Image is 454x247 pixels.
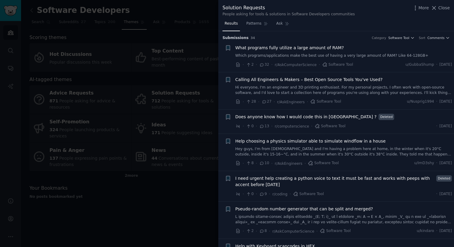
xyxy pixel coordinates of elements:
[235,77,383,83] a: Calling All Engineers & Makers – Best Open Source Tools You've Used?
[436,124,437,129] span: ·
[269,191,270,197] span: ·
[275,161,302,166] span: r/AskEngineers
[246,228,253,234] span: 2
[235,206,373,212] a: Pseudo-random number generator that can be split and merged?
[275,124,309,128] span: r/computerscience
[222,4,355,12] div: Solution Requests
[235,214,452,225] a: L ipsumdo sitame-consec adipis elitseddo _⟨E; T; i⟩_ ut l etdolore _m: A → E × A_, minim _V_ qu n...
[259,191,267,197] span: 9
[258,99,259,105] span: ·
[438,5,450,11] span: Close
[315,124,346,129] span: Software Tool
[246,161,253,166] span: 8
[235,138,386,144] a: Help choosing a physics simulator able to simulate windflow in a house
[436,99,437,104] span: ·
[246,191,253,197] span: 0
[277,100,305,104] span: r/AskEngineers
[222,12,355,17] div: People asking for tools & solutions in Software Developers communities
[372,36,386,40] div: Category
[256,160,257,167] span: ·
[316,228,317,234] span: ·
[305,160,306,167] span: ·
[235,146,452,157] a: Hey guys, I'm from [DEMOGRAPHIC_DATA] and I'm having a problem here at home, in the winter when i...
[256,228,257,234] span: ·
[269,228,270,234] span: ·
[322,62,353,68] span: Software Tool
[417,228,434,234] span: u/kindaro
[243,123,244,129] span: ·
[272,192,287,196] span: r/coding
[388,36,410,40] span: Software Tool
[440,191,452,197] span: [DATE]
[246,124,253,129] span: 0
[419,5,429,11] span: More
[235,53,452,59] a: Which programs/applications make the best use of having a very large amount of RAM? Like 64-128GB+
[414,161,434,166] span: u/ImD3shy
[319,62,320,68] span: ·
[308,161,339,166] span: Software Tool
[244,19,270,31] a: Patterns
[235,85,452,95] a: Hi everyone, I'm an engineer and 3D printing enthusiast. For my personal projects, I often work w...
[256,191,257,197] span: ·
[405,62,434,68] span: u/GubbaShump
[440,228,452,234] span: [DATE]
[440,161,452,166] span: [DATE]
[243,99,244,105] span: ·
[379,114,394,120] span: Deleted
[274,19,291,31] a: Ask
[428,36,445,40] span: Comments
[320,228,351,234] span: Software Tool
[246,21,261,26] span: Patterns
[262,99,271,104] span: 27
[246,99,256,104] span: 28
[259,62,269,68] span: 32
[225,21,238,26] span: Results
[243,228,244,234] span: ·
[307,99,308,105] span: ·
[235,175,434,188] span: I need urgent help creating a python voice to text it must be fast and works with peeps with acce...
[436,191,437,197] span: ·
[259,228,267,234] span: 8
[311,123,312,129] span: ·
[428,36,450,40] button: Comments
[440,62,452,68] span: [DATE]
[271,160,272,167] span: ·
[243,191,244,197] span: ·
[272,229,314,233] span: r/AskComputerScience
[259,161,269,166] span: 10
[222,19,240,31] a: Results
[235,114,377,120] a: Does anyone know how I would code this in [GEOGRAPHIC_DATA] ?
[271,123,272,129] span: ·
[440,124,452,129] span: [DATE]
[251,36,255,40] span: 34
[440,99,452,104] span: [DATE]
[256,62,257,68] span: ·
[259,124,269,129] span: 13
[275,63,317,67] span: r/AskComputerScience
[271,62,272,68] span: ·
[419,36,425,40] div: Sort
[412,5,429,11] button: More
[235,45,344,51] a: What programs fully utilize a large amount of RAM?
[388,36,415,40] button: Software Tool
[243,62,244,68] span: ·
[290,191,291,197] span: ·
[256,123,257,129] span: ·
[243,160,244,167] span: ·
[222,35,249,41] span: Submission s
[431,5,450,11] button: Close
[436,175,452,182] span: Deleted
[436,161,437,166] span: ·
[246,62,253,68] span: 2
[436,62,437,68] span: ·
[274,99,275,105] span: ·
[293,191,324,197] span: Software Tool
[407,99,434,104] span: u/Nusprig1994
[276,21,283,26] span: Ask
[310,99,341,104] span: Software Tool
